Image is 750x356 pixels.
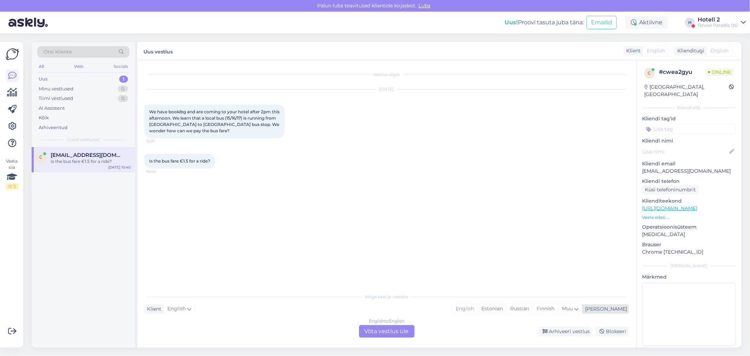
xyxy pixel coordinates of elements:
[144,71,629,78] div: Vestlus algas
[642,231,736,238] p: [MEDICAL_DATA]
[698,17,746,28] a: Hotell 2Tervise Paradiis OÜ
[119,76,128,83] div: 1
[685,18,695,27] div: H
[39,124,68,131] div: Arhiveeritud
[6,183,18,190] div: 0 / 3
[586,16,617,29] button: Emailid
[623,47,641,55] div: Klient
[642,248,736,256] p: Chrome [TECHNICAL_ID]
[44,48,72,56] span: Otsi kliente
[39,76,48,83] div: Uus
[642,178,736,185] p: Kliendi telefon
[642,160,736,167] p: Kliendi email
[642,167,736,175] p: [EMAIL_ADDRESS][DOMAIN_NAME]
[67,136,100,143] span: Uued vestlused
[538,327,592,336] div: Arhiveeri vestlus
[369,318,404,324] div: English to English
[659,68,705,76] div: # cwea2gyu
[118,85,128,93] div: 0
[118,95,128,102] div: 0
[698,17,738,23] div: Hotell 2
[143,46,173,56] label: Uus vestlus
[642,124,736,134] input: Lisa tag
[562,305,573,312] span: Muu
[51,152,124,158] span: chiho623@gmail.com
[705,68,734,76] span: Online
[149,109,281,133] span: We have bookibg and are coming to your hotel after 2pm this afternoon. We learn that a local bus ...
[112,62,129,71] div: Socials
[642,214,736,221] p: Vaata edasi ...
[642,263,736,269] div: [PERSON_NAME]
[6,47,19,61] img: Askly Logo
[359,325,415,338] div: Võta vestlus üle
[452,304,477,314] div: English
[506,304,533,314] div: Russian
[642,185,699,195] div: Küsi telefoninumbrit
[149,158,210,164] span: Is the bus fare €1.5 for a ride?
[39,85,73,93] div: Minu vestlused
[533,304,558,314] div: Finnish
[642,273,736,281] p: Märkmed
[710,47,729,55] span: English
[51,158,131,165] div: Is the bus fare €1.5 for a ride?
[37,62,45,71] div: All
[625,16,668,29] div: Aktiivne
[144,305,161,313] div: Klient
[647,47,665,55] span: English
[698,23,738,28] div: Tervise Paradiis OÜ
[146,139,173,144] span: 10:37
[642,205,697,211] a: [URL][DOMAIN_NAME]
[582,305,627,313] div: [PERSON_NAME]
[39,105,65,112] div: AI Assistent
[146,169,173,174] span: 10:40
[642,241,736,248] p: Brauser
[642,148,728,155] input: Lisa nimi
[167,305,186,313] span: English
[595,327,629,336] div: Blokeeri
[642,115,736,122] p: Kliendi tag'id
[417,2,433,9] span: Luba
[144,86,629,93] div: [DATE]
[505,19,518,26] b: Uus!
[648,70,651,76] span: c
[644,83,729,98] div: [GEOGRAPHIC_DATA], [GEOGRAPHIC_DATA]
[108,165,131,170] div: [DATE] 10:40
[39,114,49,121] div: Kõik
[674,47,704,55] div: Klienditugi
[39,95,73,102] div: Tiimi vestlused
[477,304,506,314] div: Estonian
[6,158,18,190] div: Vaata siia
[642,137,736,145] p: Kliendi nimi
[642,223,736,231] p: Operatsioonisüsteem
[144,294,629,300] div: Valige keel ja vastake
[40,154,43,160] span: c
[73,62,85,71] div: Web
[642,197,736,205] p: Klienditeekond
[505,18,584,27] div: Proovi tasuta juba täna:
[642,104,736,111] div: Kliendi info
